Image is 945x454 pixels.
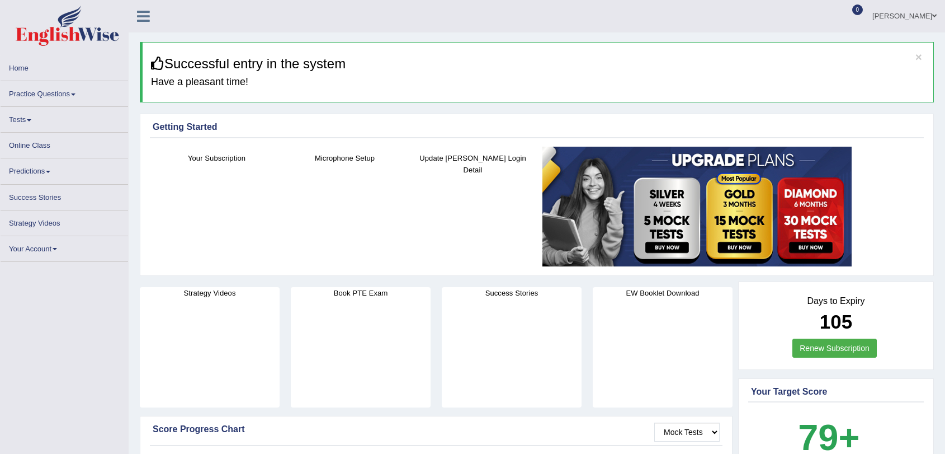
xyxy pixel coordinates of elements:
a: Home [1,55,128,77]
img: small5.jpg [542,147,852,266]
h4: Update [PERSON_NAME] Login Detail [414,152,531,176]
button: × [915,51,922,63]
a: Your Account [1,236,128,258]
div: Score Progress Chart [153,423,720,436]
div: Getting Started [153,120,921,134]
h3: Successful entry in the system [151,57,925,71]
h4: Strategy Videos [140,287,280,299]
h4: Microphone Setup [286,152,403,164]
a: Tests [1,107,128,129]
b: 105 [820,311,852,333]
div: Your Target Score [751,385,921,399]
h4: Days to Expiry [751,296,921,306]
h4: Success Stories [442,287,582,299]
h4: Your Subscription [158,152,275,164]
h4: EW Booklet Download [593,287,733,299]
a: Online Class [1,133,128,155]
a: Predictions [1,158,128,180]
span: 0 [852,4,863,15]
h4: Book PTE Exam [291,287,431,299]
a: Strategy Videos [1,210,128,232]
h4: Have a pleasant time! [151,77,925,88]
a: Success Stories [1,185,128,207]
a: Renew Subscription [792,339,877,358]
a: Practice Questions [1,81,128,103]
